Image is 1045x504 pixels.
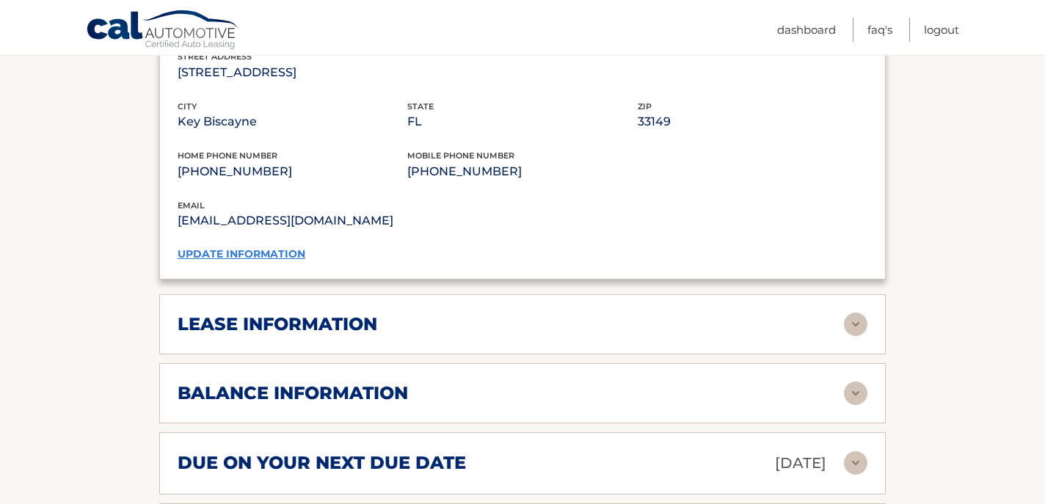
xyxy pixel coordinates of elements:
h2: due on your next due date [178,452,466,474]
a: Cal Automotive [86,10,240,52]
a: Logout [924,18,959,42]
img: accordion-rest.svg [844,451,867,475]
span: zip [638,101,652,112]
span: city [178,101,197,112]
p: [DATE] [775,450,826,476]
span: home phone number [178,150,277,161]
p: [EMAIL_ADDRESS][DOMAIN_NAME] [178,211,522,231]
p: Key Biscayne [178,112,407,132]
a: FAQ's [867,18,892,42]
img: accordion-rest.svg [844,381,867,405]
p: [STREET_ADDRESS] [178,62,407,83]
h2: lease information [178,313,377,335]
a: update information [178,247,305,260]
p: [PHONE_NUMBER] [407,161,637,182]
span: state [407,101,434,112]
p: 33149 [638,112,867,132]
a: Dashboard [777,18,836,42]
h2: balance information [178,382,408,404]
span: street address [178,51,252,62]
p: [PHONE_NUMBER] [178,161,407,182]
span: email [178,200,205,211]
span: mobile phone number [407,150,514,161]
img: accordion-rest.svg [844,313,867,336]
p: FL [407,112,637,132]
